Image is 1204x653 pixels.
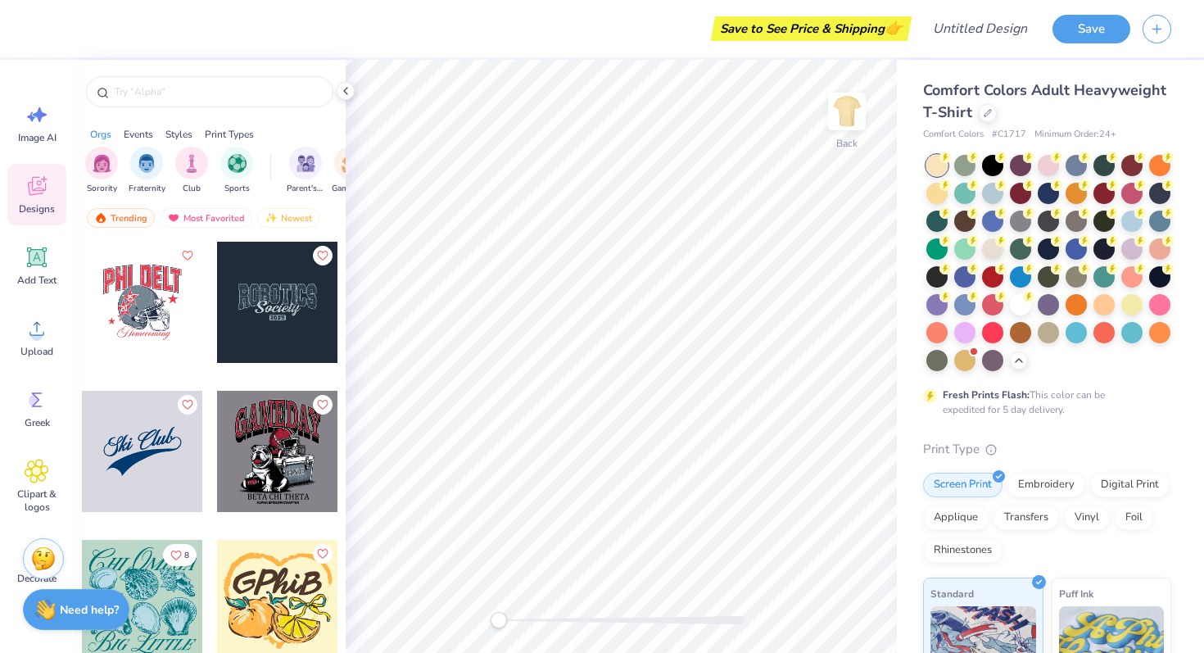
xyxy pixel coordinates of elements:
span: # C1717 [992,128,1026,142]
span: Puff Ink [1059,585,1093,602]
span: Decorate [17,572,57,585]
div: Styles [165,127,192,142]
img: Sorority Image [93,154,111,173]
span: Game Day [332,183,369,195]
span: Greek [25,416,50,429]
button: filter button [175,147,208,195]
span: 8 [184,551,189,560]
div: filter for Game Day [332,147,369,195]
div: filter for Parent's Weekend [287,147,324,195]
span: Designs [19,202,55,215]
div: Most Favorited [160,208,252,228]
img: trending.gif [94,212,107,224]
div: Newest [257,208,319,228]
img: most_fav.gif [167,212,180,224]
img: Sports Image [228,154,247,173]
span: Clipart & logos [10,487,64,514]
div: Rhinestones [923,538,1003,563]
img: Back [831,95,863,128]
button: filter button [332,147,369,195]
span: Comfort Colors [923,128,984,142]
input: Untitled Design [920,12,1040,45]
button: Like [163,544,197,566]
strong: Need help? [60,602,119,618]
div: Events [124,127,153,142]
div: Print Type [923,440,1171,459]
img: Fraternity Image [138,154,156,173]
button: Like [178,246,197,265]
span: Minimum Order: 24 + [1034,128,1116,142]
div: This color can be expedited for 5 day delivery. [943,388,1144,417]
div: filter for Fraternity [129,147,165,195]
button: Like [313,544,333,564]
div: Transfers [994,506,1059,530]
div: Save to See Price & Shipping [715,16,908,41]
button: filter button [287,147,324,195]
button: Like [313,246,333,265]
span: Parent's Weekend [287,183,324,195]
img: Game Day Image [342,154,360,173]
input: Try "Alpha" [113,84,323,100]
span: Standard [930,585,974,602]
span: Club [183,183,201,195]
div: Foil [1115,506,1153,530]
img: Parent's Weekend Image [296,154,315,173]
div: Digital Print [1090,473,1170,497]
div: Back [836,136,858,151]
span: Comfort Colors Adult Heavyweight T-Shirt [923,80,1166,122]
button: filter button [220,147,253,195]
span: Fraternity [129,183,165,195]
button: Like [313,395,333,415]
button: filter button [129,147,165,195]
div: Screen Print [923,473,1003,497]
div: Trending [87,208,155,228]
button: Save [1052,15,1130,43]
span: Add Text [17,274,57,287]
div: filter for Sports [220,147,253,195]
img: Club Image [183,154,201,173]
span: Image AI [18,131,57,144]
span: Sorority [87,183,117,195]
img: newest.gif [265,212,278,224]
div: Vinyl [1064,506,1110,530]
div: Embroidery [1007,473,1085,497]
span: Sports [224,183,250,195]
div: Accessibility label [491,612,507,628]
div: Applique [923,506,989,530]
span: 👉 [885,18,903,38]
div: filter for Sorority [85,147,118,195]
button: filter button [85,147,118,195]
button: Like [178,395,197,415]
div: Print Types [205,127,254,142]
div: Orgs [90,127,111,142]
div: filter for Club [175,147,208,195]
span: Upload [20,345,53,358]
strong: Fresh Prints Flash: [943,388,1030,401]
